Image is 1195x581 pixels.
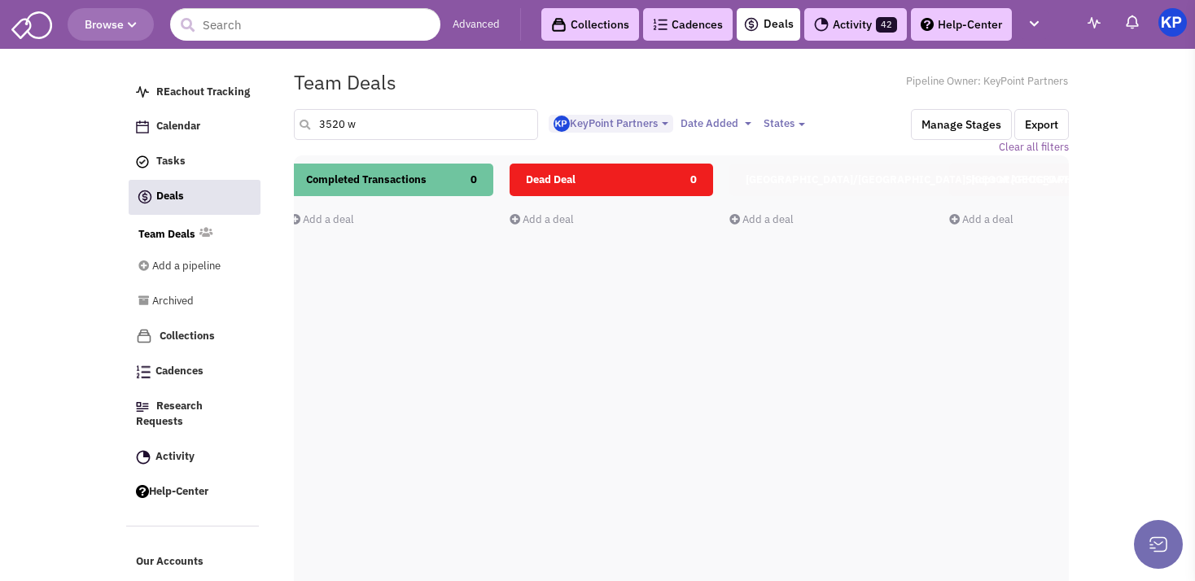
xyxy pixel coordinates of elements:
[510,212,574,226] a: Add a deal
[156,85,250,98] span: REachout Tracking
[743,15,794,34] a: Deals
[814,17,829,32] img: Activity.png
[68,8,154,41] button: Browse
[526,173,576,186] span: Dead Deal
[294,109,538,140] input: Search deals
[129,180,260,215] a: Deals
[746,173,1079,186] span: [GEOGRAPHIC_DATA]/[GEOGRAPHIC_DATA], [GEOGRAPHIC_DATA]
[1158,8,1187,37] img: KeyPoint Partners
[155,449,195,463] span: Activity
[290,212,354,226] a: Add a deal
[681,116,738,130] span: Date Added
[128,356,260,387] a: Cadences
[729,212,794,226] a: Add a deal
[138,227,195,242] a: Team Deals
[128,547,260,578] a: Our Accounts
[294,72,396,93] h1: Team Deals
[764,116,794,130] span: States
[128,391,260,438] a: Research Requests
[11,8,52,39] img: SmartAdmin
[690,164,697,196] span: 0
[136,365,151,378] img: Cadences_logo.png
[453,17,500,33] a: Advanced
[128,442,260,473] a: Activity
[759,115,810,133] button: States
[999,140,1069,155] a: Clear all filters
[743,15,759,34] img: icon-deals.svg
[549,115,673,133] button: KeyPoint Partners
[136,450,151,465] img: Activity.png
[128,77,260,108] a: REachout Tracking
[85,17,137,32] span: Browse
[306,173,427,186] span: Completed Transactions
[138,251,238,282] a: Add a pipeline
[554,116,658,130] span: KeyPoint Partners
[155,365,204,378] span: Cadences
[911,8,1012,41] a: Help-Center
[551,17,567,33] img: icon-collection-lavender-black.svg
[136,328,152,344] img: icon-collection-lavender.png
[136,400,203,429] span: Research Requests
[1014,109,1069,140] button: Export
[653,19,668,30] img: Cadences_logo.png
[921,18,934,31] img: help.png
[876,17,897,33] span: 42
[170,8,440,41] input: Search
[138,286,238,317] a: Archived
[911,109,1012,140] button: Manage Stages
[128,477,260,508] a: Help-Center
[136,402,149,412] img: Research.png
[128,146,260,177] a: Tasks
[949,212,1013,226] a: Add a deal
[541,8,639,41] a: Collections
[136,155,149,168] img: icon-tasks.png
[804,8,907,41] a: Activity42
[136,485,149,498] img: help.png
[156,120,200,133] span: Calendar
[137,187,153,207] img: icon-deals.svg
[554,116,570,132] img: Gp5tB00MpEGTGSMiAkF79g.png
[156,155,186,168] span: Tasks
[136,555,204,569] span: Our Accounts
[136,120,149,133] img: Calendar.png
[128,321,260,352] a: Collections
[906,74,1069,90] span: Pipeline Owner: KeyPoint Partners
[676,115,756,133] button: Date Added
[128,111,260,142] a: Calendar
[160,329,215,343] span: Collections
[643,8,733,41] a: Cadences
[471,164,477,196] span: 0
